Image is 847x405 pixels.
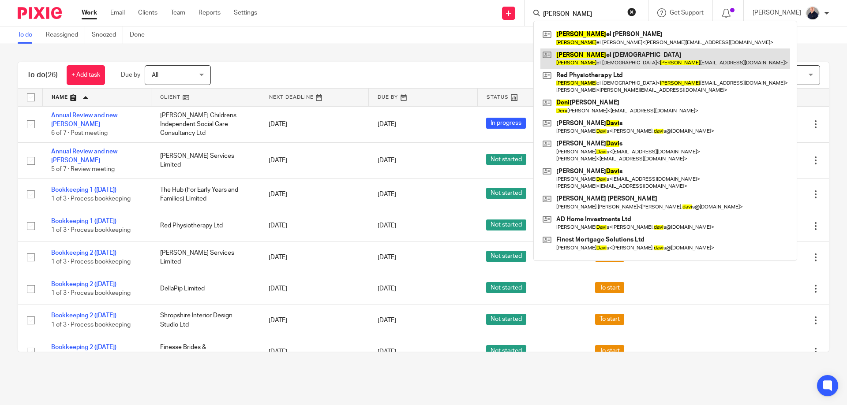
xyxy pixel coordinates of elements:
span: [DATE] [378,223,396,229]
a: To do [18,26,39,44]
span: To start [595,282,624,293]
span: To start [595,314,624,325]
a: Annual Review and new [PERSON_NAME] [51,112,117,127]
span: [DATE] [378,349,396,355]
span: [DATE] [378,121,396,127]
td: [DATE] [260,305,369,336]
span: 1 of 3 · Process bookkeeping [51,259,131,265]
span: Not started [486,314,526,325]
a: Annual Review and new [PERSON_NAME] [51,149,117,163]
td: [DATE] [260,273,369,305]
span: 1 of 3 · Process bookkeeping [51,322,131,328]
span: Not started [486,219,526,230]
span: Get Support [670,10,704,16]
span: 1 of 3 · Process bookkeeping [51,227,131,234]
span: 6 of 7 · Post meeting [51,130,108,136]
span: Not started [486,188,526,199]
p: [PERSON_NAME] [753,8,801,17]
td: Shropshire Interior Design Studio Ltd [151,305,260,336]
a: Reassigned [46,26,85,44]
a: Team [171,8,185,17]
a: Bookkeeping 2 ([DATE]) [51,344,116,350]
span: All [152,72,158,78]
span: 1 of 3 · Process bookkeeping [51,196,131,202]
td: Red Physiotherapy Ltd [151,210,260,242]
td: [DATE] [260,242,369,273]
a: Clients [138,8,157,17]
a: Bookkeeping 2 ([DATE]) [51,312,116,319]
img: IMG_8745-0021-copy.jpg [806,6,820,20]
span: [DATE] [378,254,396,260]
span: Not started [486,345,526,356]
a: Snoozed [92,26,123,44]
span: [DATE] [378,286,396,292]
a: Reports [199,8,221,17]
a: Bookkeeping 1 ([DATE]) [51,187,116,193]
a: Settings [234,8,257,17]
a: Bookkeeping 2 ([DATE]) [51,250,116,256]
span: Not started [486,282,526,293]
span: (26) [45,71,58,78]
span: Not started [486,251,526,262]
span: 5 of 7 · Review meeting [51,167,115,173]
td: [PERSON_NAME] Services Limited [151,242,260,273]
td: The Hub (For Early Years and Families) Limited [151,178,260,210]
span: 1 of 3 · Process bookkeeping [51,290,131,297]
input: Search [542,11,622,19]
td: [DATE] [260,336,369,368]
span: In progress [486,118,526,129]
span: [DATE] [378,317,396,323]
button: Clear [627,7,636,16]
span: Not started [486,154,526,165]
a: Bookkeeping 2 ([DATE]) [51,281,116,287]
img: Pixie [18,7,62,19]
a: + Add task [67,65,105,85]
td: DellaPip Limited [151,273,260,305]
p: Due by [121,71,140,79]
td: [PERSON_NAME] Services Limited [151,142,260,178]
td: [DATE] [260,178,369,210]
td: [DATE] [260,210,369,242]
a: Bookkeeping 1 ([DATE]) [51,218,116,224]
span: [DATE] [378,157,396,163]
span: To start [595,345,624,356]
h1: To do [27,71,58,80]
span: [DATE] [378,191,396,197]
a: Email [110,8,125,17]
td: [PERSON_NAME] Childrens Independent Social Care Consultancy Ltd [151,106,260,142]
a: Work [82,8,97,17]
td: [DATE] [260,106,369,142]
td: [DATE] [260,142,369,178]
a: Done [130,26,151,44]
td: Finesse Brides & [PERSON_NAME] Ltd [151,336,260,368]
